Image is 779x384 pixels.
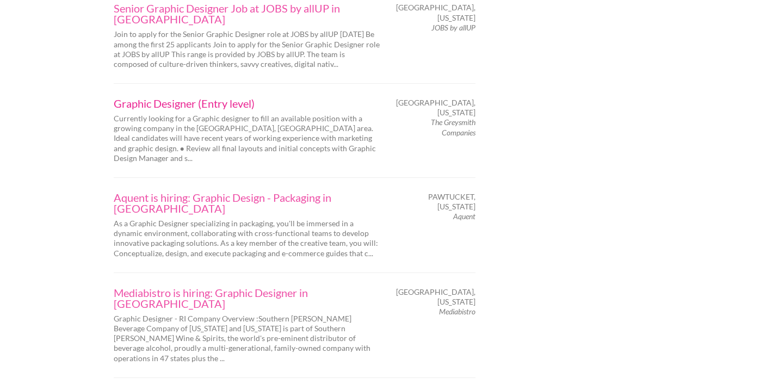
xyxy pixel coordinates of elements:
[114,287,380,309] a: Mediabistro is hiring: Graphic Designer in [GEOGRAPHIC_DATA]
[431,117,475,137] em: The Greysmith Companies
[114,3,380,24] a: Senior Graphic Designer Job at JOBS by allUP in [GEOGRAPHIC_DATA]
[399,192,475,212] span: Pawtucket, [US_STATE]
[396,287,475,307] span: [GEOGRAPHIC_DATA], [US_STATE]
[439,307,475,316] em: Mediabistro
[114,192,380,214] a: Aquent is hiring: Graphic Design - Packaging in [GEOGRAPHIC_DATA]
[431,23,475,32] em: JOBS by allUP
[453,212,475,221] em: Aquent
[114,98,380,109] a: Graphic Designer (Entry level)
[396,98,475,117] span: [GEOGRAPHIC_DATA], [US_STATE]
[396,3,475,22] span: [GEOGRAPHIC_DATA], [US_STATE]
[114,29,380,69] p: Join to apply for the Senior Graphic Designer role at JOBS by allUP [DATE] Be among the first 25 ...
[114,314,380,363] p: Graphic Designer - RI Company Overview :Southern [PERSON_NAME] Beverage Company of [US_STATE] and...
[114,114,380,163] p: Currently looking for a Graphic designer to fill an available position with a growing company in ...
[114,219,380,258] p: As a Graphic Designer specializing in packaging, you'll be immersed in a dynamic environment, col...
